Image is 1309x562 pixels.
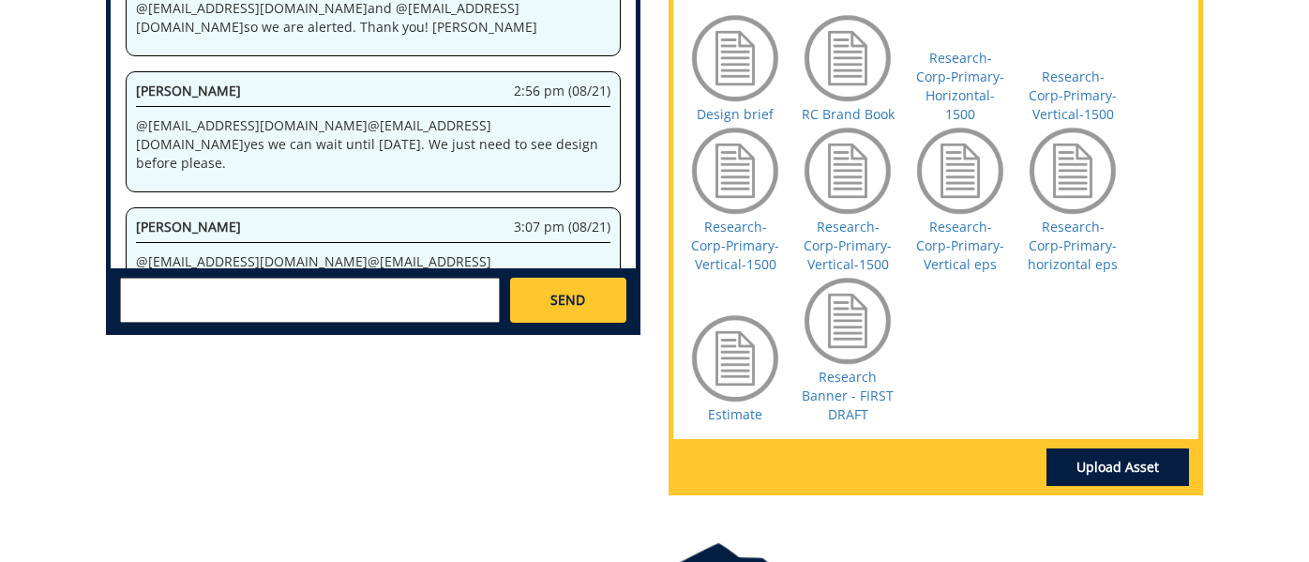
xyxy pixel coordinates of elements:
p: @ [EMAIL_ADDRESS][DOMAIN_NAME] @ [EMAIL_ADDRESS][DOMAIN_NAME] yes we can wait until [DATE]. We ju... [136,116,610,173]
a: Estimate [708,405,762,423]
a: Research-Corp-Primary-horizontal eps [1028,218,1118,273]
span: [PERSON_NAME] [136,82,241,99]
a: Design brief [697,105,774,123]
a: Research-Corp-Primary-Vertical-1500 [691,218,779,273]
a: Research-Corp-Primary-Vertical eps [916,218,1004,273]
p: @ [EMAIL_ADDRESS][DOMAIN_NAME] @ [EMAIL_ADDRESS][DOMAIN_NAME] @ [EMAIL_ADDRESS][DOMAIN_NAME] Than... [136,252,610,290]
span: SEND [550,291,585,310]
span: 2:56 pm (08/21) [514,82,610,100]
a: RC Brand Book [802,105,895,123]
span: [PERSON_NAME] [136,218,241,235]
textarea: messageToSend [120,278,500,323]
a: Research-Corp-Primary-Horizontal-1500 [916,49,1004,123]
a: SEND [510,278,626,323]
a: Research-Corp-Primary-Vertical-1500 [804,218,892,273]
span: 3:07 pm (08/21) [514,218,610,236]
a: Upload Asset [1046,448,1189,486]
a: Research-Corp-Primary-Vertical-1500 [1029,68,1117,123]
a: Research Banner - FIRST DRAFT [802,368,894,423]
